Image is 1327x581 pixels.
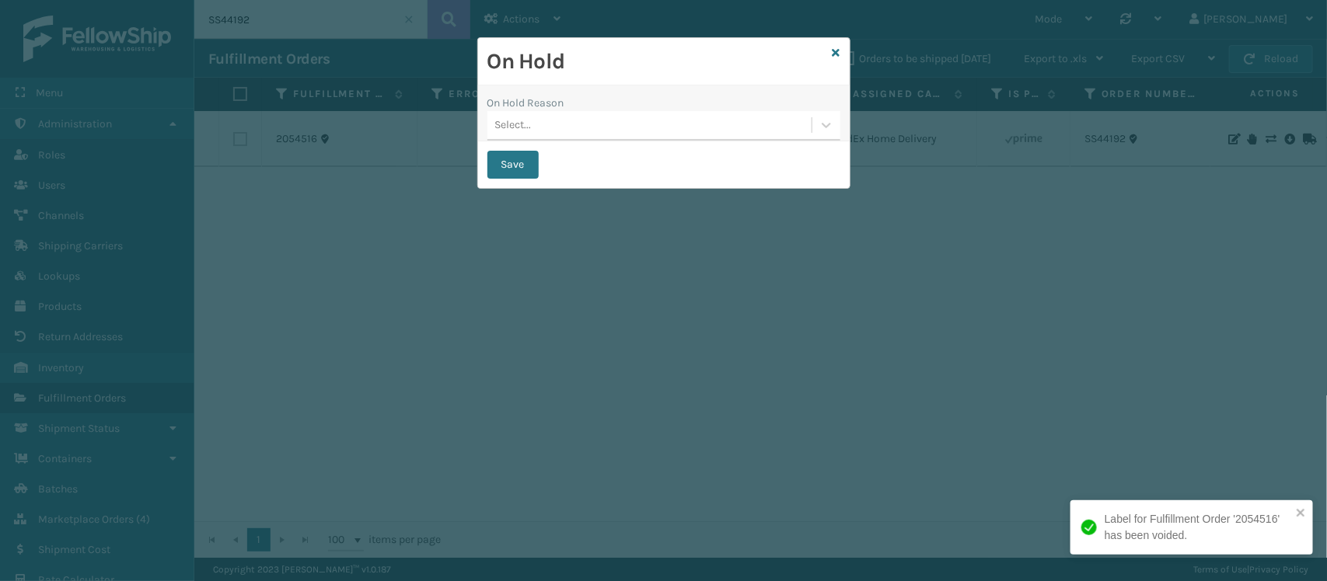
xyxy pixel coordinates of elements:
div: Label for Fulfillment Order '2054516' has been voided. [1105,511,1291,544]
h2: On Hold [487,47,826,75]
div: Select... [495,117,532,134]
button: Save [487,151,539,179]
button: close [1296,506,1307,521]
label: On Hold Reason [487,95,564,111]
